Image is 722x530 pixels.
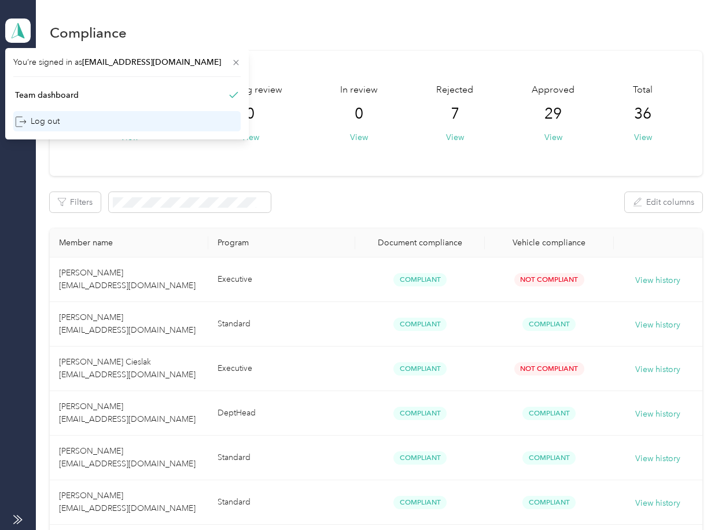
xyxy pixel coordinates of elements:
[59,446,196,469] span: [PERSON_NAME] [EMAIL_ADDRESS][DOMAIN_NAME]
[218,83,282,97] span: Pending review
[340,83,378,97] span: In review
[635,452,680,465] button: View history
[393,407,447,420] span: Compliant
[59,312,196,335] span: [PERSON_NAME] [EMAIL_ADDRESS][DOMAIN_NAME]
[522,496,576,509] span: Compliant
[59,402,196,424] span: [PERSON_NAME] [EMAIL_ADDRESS][DOMAIN_NAME]
[241,131,259,143] button: View
[246,105,255,123] span: 0
[59,268,196,290] span: [PERSON_NAME] [EMAIL_ADDRESS][DOMAIN_NAME]
[635,319,680,332] button: View history
[634,131,652,143] button: View
[633,83,653,97] span: Total
[494,238,605,248] div: Vehicle compliance
[514,273,584,286] span: Not Compliant
[208,480,355,525] td: Standard
[208,302,355,347] td: Standard
[514,362,584,376] span: Not Compliant
[350,131,368,143] button: View
[208,347,355,391] td: Executive
[393,273,447,286] span: Compliant
[393,318,447,331] span: Compliant
[355,105,363,123] span: 0
[522,318,576,331] span: Compliant
[50,27,127,39] h1: Compliance
[50,192,101,212] button: Filters
[59,357,196,380] span: [PERSON_NAME] Cieslak [EMAIL_ADDRESS][DOMAIN_NAME]
[82,57,221,67] span: [EMAIL_ADDRESS][DOMAIN_NAME]
[451,105,459,123] span: 7
[393,451,447,465] span: Compliant
[522,451,576,465] span: Compliant
[393,496,447,509] span: Compliant
[208,391,355,436] td: DeptHead
[59,491,196,513] span: [PERSON_NAME] [EMAIL_ADDRESS][DOMAIN_NAME]
[50,229,208,257] th: Member name
[208,257,355,302] td: Executive
[446,131,464,143] button: View
[208,436,355,480] td: Standard
[364,238,475,248] div: Document compliance
[436,83,473,97] span: Rejected
[15,89,79,101] div: Team dashboard
[625,192,702,212] button: Edit columns
[635,408,680,421] button: View history
[635,363,680,376] button: View history
[635,497,680,510] button: View history
[532,83,574,97] span: Approved
[657,465,722,530] iframe: Everlance-gr Chat Button Frame
[634,105,651,123] span: 36
[544,105,562,123] span: 29
[13,56,241,68] span: You’re signed in as
[15,115,60,127] div: Log out
[635,274,680,287] button: View history
[544,131,562,143] button: View
[522,407,576,420] span: Compliant
[393,362,447,376] span: Compliant
[208,229,355,257] th: Program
